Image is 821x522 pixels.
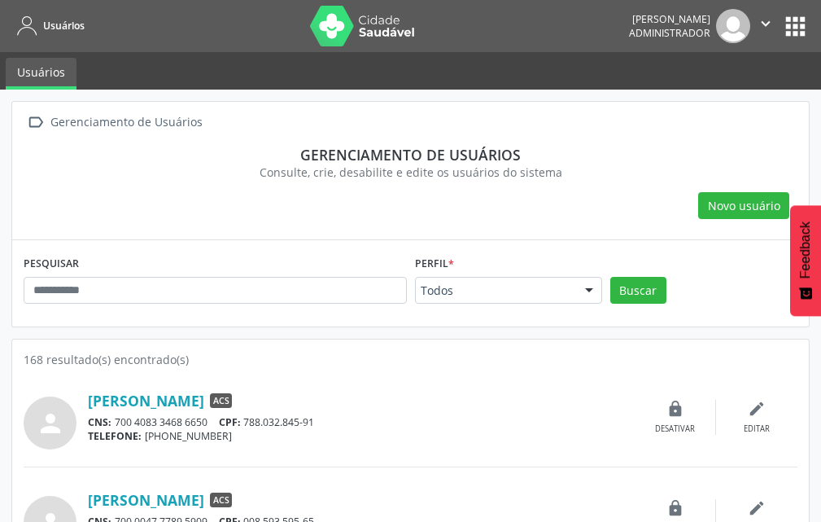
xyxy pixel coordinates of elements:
div: Editar [744,423,770,435]
label: PESQUISAR [24,252,79,277]
span: ACS [210,493,232,507]
span: Usuários [43,19,85,33]
span: Novo usuário [708,197,780,214]
span: CPF: [219,415,241,429]
img: img [716,9,750,43]
i: edit [748,400,766,418]
a: Usuários [11,12,85,39]
button: Feedback - Mostrar pesquisa [790,205,821,316]
div: [PHONE_NUMBER] [88,429,635,443]
button: apps [781,12,810,41]
i:  [757,15,775,33]
a: Usuários [6,58,76,90]
span: CNS: [88,415,111,429]
div: Desativar [655,423,695,435]
span: Administrador [629,26,710,40]
i: person [36,409,65,438]
button: Novo usuário [698,192,789,220]
span: Todos [421,283,569,299]
div: 168 resultado(s) encontrado(s) [24,351,797,368]
div: Gerenciamento de Usuários [47,111,205,134]
span: Feedback [798,222,813,279]
span: ACS [210,393,232,408]
i: lock [666,400,684,418]
i: lock [666,499,684,517]
button:  [750,9,781,43]
a: [PERSON_NAME] [88,392,204,410]
div: Consulte, crie, desabilite e edite os usuários do sistema [35,164,786,181]
a: [PERSON_NAME] [88,491,204,509]
i: edit [748,499,766,517]
div: [PERSON_NAME] [629,12,710,26]
i:  [24,111,47,134]
button: Buscar [610,277,666,305]
span: TELEFONE: [88,429,142,443]
a:  Gerenciamento de Usuários [24,111,205,134]
div: Gerenciamento de usuários [35,146,786,164]
label: Perfil [415,252,454,277]
div: 700 4083 3468 6650 788.032.845-91 [88,415,635,429]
